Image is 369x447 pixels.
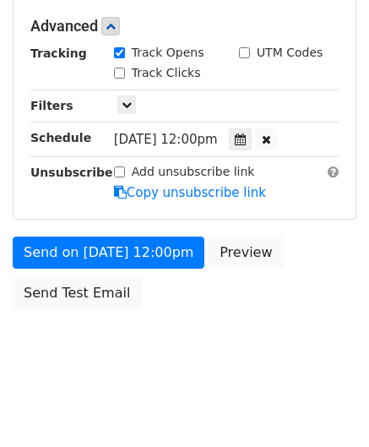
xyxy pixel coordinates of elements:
label: UTM Codes [257,44,323,62]
strong: Unsubscribe [30,166,113,179]
strong: Tracking [30,46,87,60]
label: Track Opens [132,44,204,62]
a: Send on [DATE] 12:00pm [13,237,204,269]
label: Track Clicks [132,64,201,82]
h5: Advanced [30,17,339,35]
label: Add unsubscribe link [132,163,255,181]
a: Send Test Email [13,277,141,309]
a: Copy unsubscribe link [114,185,266,200]
iframe: Chat Widget [285,366,369,447]
span: [DATE] 12:00pm [114,132,218,147]
a: Preview [209,237,283,269]
strong: Schedule [30,131,91,144]
strong: Filters [30,99,73,112]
